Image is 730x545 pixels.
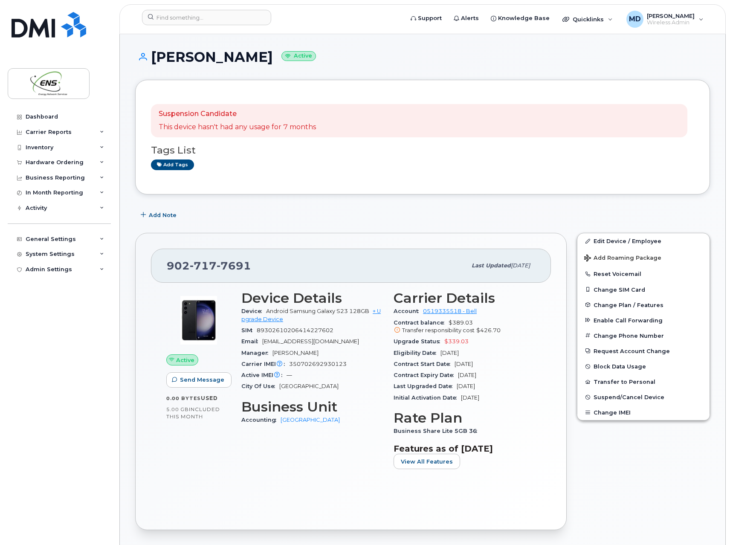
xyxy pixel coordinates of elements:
[281,417,340,423] a: [GEOGRAPHIC_DATA]
[401,458,453,466] span: View All Features
[577,297,710,313] button: Change Plan / Features
[472,262,511,269] span: Last updated
[577,233,710,249] a: Edit Device / Employee
[394,454,460,469] button: View All Features
[577,389,710,405] button: Suspend/Cancel Device
[176,356,194,364] span: Active
[440,350,459,356] span: [DATE]
[173,295,224,346] img: image20231002-3703462-r49339.jpeg
[180,376,224,384] span: Send Message
[217,259,251,272] span: 7691
[241,308,381,322] a: + Upgrade Device
[159,109,316,119] p: Suspension Candidate
[394,350,440,356] span: Eligibility Date
[461,394,479,401] span: [DATE]
[476,327,501,333] span: $426.70
[584,255,661,263] span: Add Roaming Package
[577,405,710,420] button: Change IMEI
[577,266,710,281] button: Reset Voicemail
[272,350,319,356] span: [PERSON_NAME]
[135,49,710,64] h1: [PERSON_NAME]
[262,338,359,345] span: [EMAIL_ADDRESS][DOMAIN_NAME]
[241,417,281,423] span: Accounting
[241,372,287,378] span: Active IMEI
[241,338,262,345] span: Email
[287,372,292,378] span: —
[266,308,369,314] span: Android Samsung Galaxy S23 128GB
[594,317,663,323] span: Enable Call Forwarding
[281,51,316,61] small: Active
[241,350,272,356] span: Manager
[511,262,530,269] span: [DATE]
[394,428,481,434] span: Business Share Lite 5GB 36
[594,301,663,308] span: Change Plan / Features
[457,383,475,389] span: [DATE]
[394,361,455,367] span: Contract Start Date
[577,328,710,343] button: Change Phone Number
[458,372,476,378] span: [DATE]
[257,327,333,333] span: 89302610206414227602
[394,338,444,345] span: Upgrade Status
[166,372,232,388] button: Send Message
[423,308,477,314] a: 0519335518 - Bell
[279,383,339,389] span: [GEOGRAPHIC_DATA]
[149,211,177,219] span: Add Note
[394,410,536,426] h3: Rate Plan
[166,395,201,401] span: 0.00 Bytes
[241,361,289,367] span: Carrier IMEI
[577,313,710,328] button: Enable Call Forwarding
[289,361,347,367] span: 350702692930123
[394,383,457,389] span: Last Upgraded Date
[241,399,383,415] h3: Business Unit
[577,359,710,374] button: Block Data Usage
[241,308,266,314] span: Device
[166,406,189,412] span: 5.00 GB
[594,394,664,400] span: Suspend/Cancel Device
[241,327,257,333] span: SIM
[151,145,694,156] h3: Tags List
[241,290,383,306] h3: Device Details
[166,406,220,420] span: included this month
[394,319,536,335] span: $389.03
[577,249,710,266] button: Add Roaming Package
[577,282,710,297] button: Change SIM Card
[190,259,217,272] span: 717
[201,395,218,401] span: used
[455,361,473,367] span: [DATE]
[135,207,184,223] button: Add Note
[394,290,536,306] h3: Carrier Details
[394,394,461,401] span: Initial Activation Date
[151,159,194,170] a: Add tags
[394,319,449,326] span: Contract balance
[444,338,469,345] span: $339.03
[394,372,458,378] span: Contract Expiry Date
[577,374,710,389] button: Transfer to Personal
[394,444,536,454] h3: Features as of [DATE]
[394,308,423,314] span: Account
[577,343,710,359] button: Request Account Change
[167,259,251,272] span: 902
[241,383,279,389] span: City Of Use
[159,122,316,132] p: This device hasn't had any usage for 7 months
[402,327,475,333] span: Transfer responsibility cost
